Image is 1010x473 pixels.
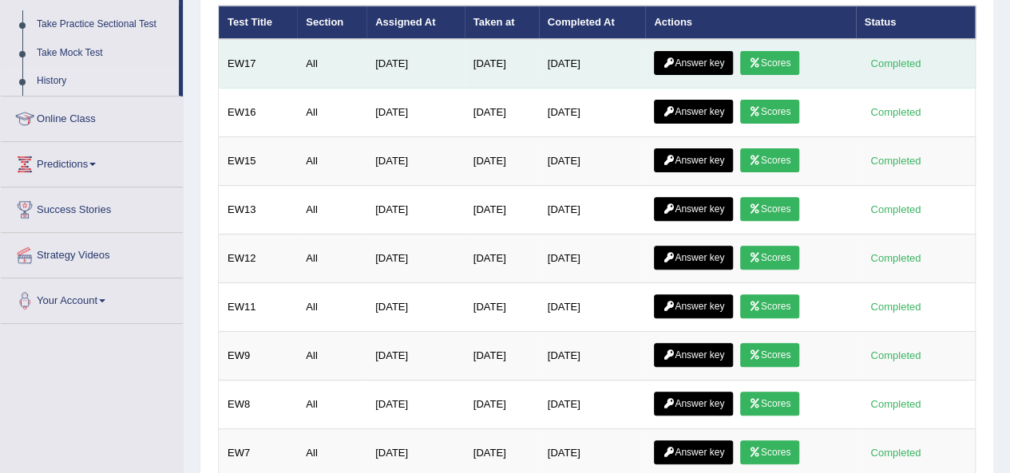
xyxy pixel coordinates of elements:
[539,89,646,137] td: [DATE]
[539,186,646,235] td: [DATE]
[297,39,366,89] td: All
[654,440,733,464] a: Answer key
[297,283,366,332] td: All
[539,137,646,186] td: [DATE]
[865,201,927,218] div: Completed
[740,246,799,270] a: Scores
[740,343,799,367] a: Scores
[645,6,855,39] th: Actions
[465,380,539,429] td: [DATE]
[865,250,927,266] div: Completed
[30,67,179,96] a: History
[297,89,366,137] td: All
[539,380,646,429] td: [DATE]
[1,233,183,273] a: Strategy Videos
[219,235,298,283] td: EW12
[219,186,298,235] td: EW13
[865,347,927,364] div: Completed
[30,10,179,39] a: Take Practice Sectional Test
[297,235,366,283] td: All
[865,298,927,315] div: Completed
[366,283,465,332] td: [DATE]
[219,137,298,186] td: EW15
[297,332,366,380] td: All
[654,197,733,221] a: Answer key
[366,39,465,89] td: [DATE]
[465,39,539,89] td: [DATE]
[865,152,927,169] div: Completed
[465,89,539,137] td: [DATE]
[297,137,366,186] td: All
[654,343,733,367] a: Answer key
[366,380,465,429] td: [DATE]
[740,148,799,172] a: Scores
[740,392,799,416] a: Scores
[366,137,465,186] td: [DATE]
[219,380,298,429] td: EW8
[465,235,539,283] td: [DATE]
[366,235,465,283] td: [DATE]
[654,246,733,270] a: Answer key
[1,278,183,318] a: Your Account
[740,51,799,75] a: Scores
[740,197,799,221] a: Scores
[297,380,366,429] td: All
[1,142,183,182] a: Predictions
[366,332,465,380] td: [DATE]
[465,332,539,380] td: [DATE]
[865,55,927,72] div: Completed
[219,89,298,137] td: EW16
[297,6,366,39] th: Section
[539,39,646,89] td: [DATE]
[740,294,799,318] a: Scores
[219,332,298,380] td: EW9
[219,39,298,89] td: EW17
[465,137,539,186] td: [DATE]
[1,97,183,136] a: Online Class
[219,283,298,332] td: EW11
[740,100,799,124] a: Scores
[297,186,366,235] td: All
[654,148,733,172] a: Answer key
[654,51,733,75] a: Answer key
[654,294,733,318] a: Answer key
[856,6,976,39] th: Status
[865,104,927,120] div: Completed
[740,440,799,464] a: Scores
[219,6,298,39] th: Test Title
[465,6,539,39] th: Taken at
[539,283,646,332] td: [DATE]
[366,186,465,235] td: [DATE]
[30,39,179,68] a: Take Mock Test
[865,396,927,412] div: Completed
[539,235,646,283] td: [DATE]
[1,187,183,227] a: Success Stories
[865,444,927,461] div: Completed
[366,6,465,39] th: Assigned At
[366,89,465,137] td: [DATE]
[539,6,646,39] th: Completed At
[465,186,539,235] td: [DATE]
[465,283,539,332] td: [DATE]
[654,392,733,416] a: Answer key
[654,100,733,124] a: Answer key
[539,332,646,380] td: [DATE]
